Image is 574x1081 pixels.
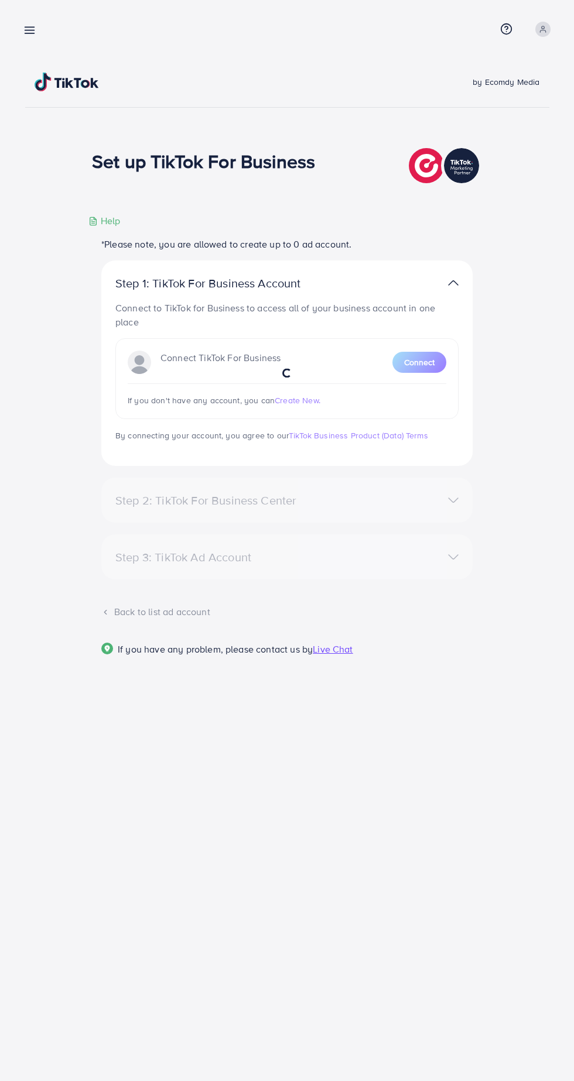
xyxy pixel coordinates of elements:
div: Help [88,214,121,228]
div: Back to list ad account [101,605,473,619]
p: Step 1: TikTok For Business Account [115,276,338,290]
p: *Please note, you are allowed to create up to 0 ad account. [101,237,473,251]
h1: Set up TikTok For Business [92,150,315,172]
img: TikTok [35,73,99,91]
span: If you have any problem, please contact us by [118,643,313,656]
img: Popup guide [101,643,113,654]
img: TikTok partner [409,145,482,186]
span: by Ecomdy Media [473,76,539,88]
img: TikTok partner [448,274,459,291]
span: Live Chat [313,643,353,656]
